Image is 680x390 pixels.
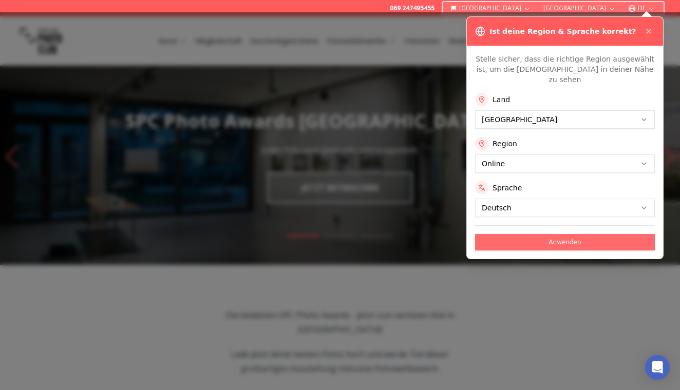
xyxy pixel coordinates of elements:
a: 069 247495455 [390,4,435,12]
button: [GEOGRAPHIC_DATA] [539,2,620,14]
h3: Ist deine Region & Sprache korrekt? [489,26,636,36]
div: Open Intercom Messenger [645,355,670,380]
button: [GEOGRAPHIC_DATA] [447,2,536,14]
label: Sprache [493,183,522,193]
label: Land [493,94,510,105]
label: Region [493,139,517,149]
button: DE [624,2,659,14]
button: Anwenden [475,234,655,250]
p: Stelle sicher, dass die richtige Region ausgewählt ist, um die [DEMOGRAPHIC_DATA] in deiner Nähe ... [475,54,655,85]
